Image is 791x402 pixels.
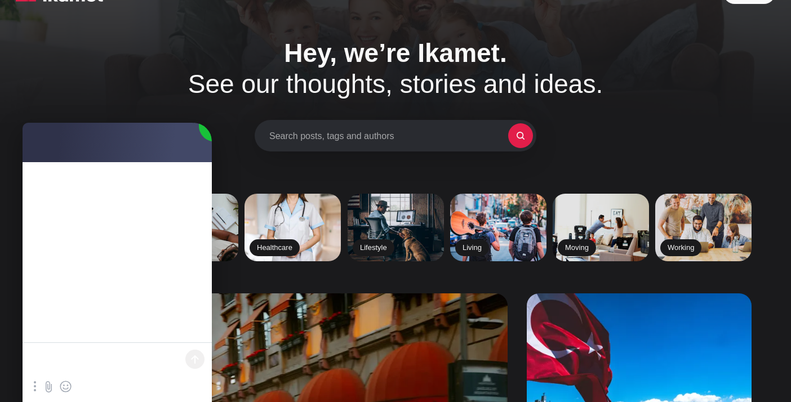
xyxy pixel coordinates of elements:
[156,38,635,100] h1: See our thoughts, stories and ideas.
[348,194,444,261] a: Lifestyle
[39,279,752,287] small: What’s new?
[269,131,508,141] span: Search posts, tags and authors
[558,239,596,256] h2: Moving
[455,239,489,256] h2: Living
[353,239,394,256] h2: Lifestyle
[553,194,649,261] a: Moving
[39,180,752,187] small: Popular tags
[655,194,752,261] a: Working
[660,239,701,256] h2: Working
[250,239,300,256] h2: Healthcare
[284,38,506,68] span: Hey, we’re Ikamet.
[450,194,546,261] a: Living
[245,194,341,261] a: Healthcare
